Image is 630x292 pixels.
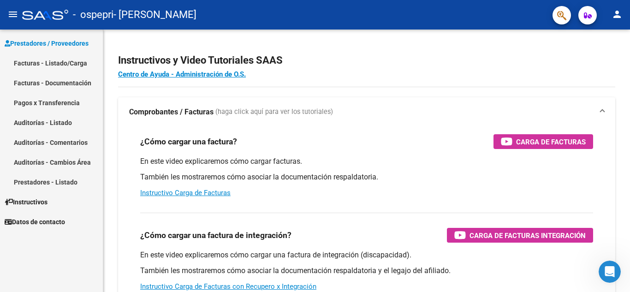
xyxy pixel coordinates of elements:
p: En este video explicaremos cómo cargar facturas. [140,156,593,167]
h3: ¿Cómo cargar una factura? [140,135,237,148]
h2: Instructivos y Video Tutoriales SAAS [118,52,615,69]
a: Instructivo Carga de Facturas con Recupero x Integración [140,282,316,291]
p: También les mostraremos cómo asociar la documentación respaldatoria. [140,172,593,182]
span: Datos de contacto [5,217,65,227]
a: Centro de Ayuda - Administración de O.S. [118,70,246,78]
p: También les mostraremos cómo asociar la documentación respaldatoria y el legajo del afiliado. [140,266,593,276]
iframe: Intercom live chat [599,261,621,283]
span: - [PERSON_NAME] [113,5,196,25]
mat-icon: person [612,9,623,20]
button: Carga de Facturas Integración [447,228,593,243]
a: Instructivo Carga de Facturas [140,189,231,197]
button: Carga de Facturas [493,134,593,149]
mat-expansion-panel-header: Comprobantes / Facturas (haga click aquí para ver los tutoriales) [118,97,615,127]
span: Instructivos [5,197,48,207]
span: (haga click aquí para ver los tutoriales) [215,107,333,117]
span: Carga de Facturas [516,136,586,148]
h3: ¿Cómo cargar una factura de integración? [140,229,291,242]
span: Prestadores / Proveedores [5,38,89,48]
p: En este video explicaremos cómo cargar una factura de integración (discapacidad). [140,250,593,260]
span: - ospepri [73,5,113,25]
mat-icon: menu [7,9,18,20]
strong: Comprobantes / Facturas [129,107,214,117]
span: Carga de Facturas Integración [470,230,586,241]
